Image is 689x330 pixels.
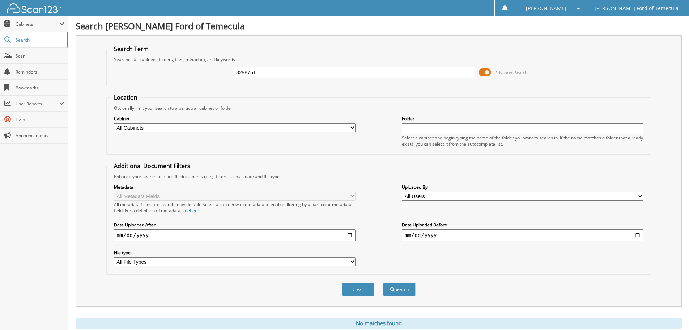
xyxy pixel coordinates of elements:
[110,93,141,101] legend: Location
[402,135,643,147] div: Select a cabinet and begin typing the name of the folder you want to search in. If the name match...
[16,37,63,43] span: Search
[495,70,527,75] span: Advanced Search
[190,208,199,214] a: here
[114,250,356,256] label: File type
[16,85,64,91] span: Bookmarks
[114,201,356,214] div: All metadata fields are searched by default. Select a cabinet with metadata to enable filtering b...
[114,229,356,241] input: start
[114,222,356,228] label: Date Uploaded After
[383,283,416,296] button: Search
[402,222,643,228] label: Date Uploaded Before
[16,117,64,123] span: Help
[526,6,566,11] span: [PERSON_NAME]
[402,229,643,241] input: end
[16,69,64,75] span: Reminders
[110,57,647,63] div: Searches all cabinets, folders, files, metadata, and keywords
[16,133,64,139] span: Announcements
[114,184,356,190] label: Metadata
[110,162,194,170] legend: Additional Document Filters
[110,45,152,53] legend: Search Term
[76,318,682,329] div: No matches found
[76,20,682,32] h1: Search [PERSON_NAME] Ford of Temecula
[402,184,643,190] label: Uploaded By
[16,101,59,107] span: User Reports
[110,174,647,180] div: Enhance your search for specific documents using filters such as date and file type.
[402,116,643,122] label: Folder
[110,105,647,111] div: Optionally limit your search to a particular cabinet or folder
[114,116,356,122] label: Cabinet
[342,283,374,296] button: Clear
[595,6,679,11] span: [PERSON_NAME] Ford of Temecula
[16,53,64,59] span: Scan
[7,3,61,13] img: scan123-logo-white.svg
[16,21,59,27] span: Cabinets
